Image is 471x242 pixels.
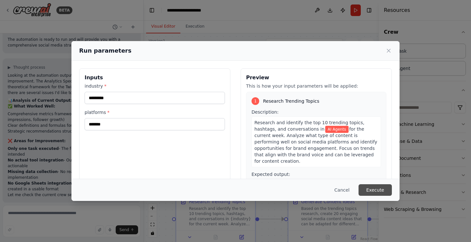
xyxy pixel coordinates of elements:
[85,74,225,82] h3: Inputs
[79,46,131,55] h2: Run parameters
[246,74,386,82] h3: Preview
[85,83,225,89] label: industry
[263,98,319,104] span: Research Trending Topics
[246,83,386,89] p: This is how your input parameters will be applied:
[252,109,278,115] span: Description:
[359,184,392,196] button: Execute
[252,97,259,105] div: 1
[85,109,225,116] label: platforms
[254,120,364,132] span: Research and identify the top 10 trending topics, hashtags, and conversations in
[325,126,349,133] span: Variable: industry
[252,172,290,177] span: Expected output:
[329,184,355,196] button: Cancel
